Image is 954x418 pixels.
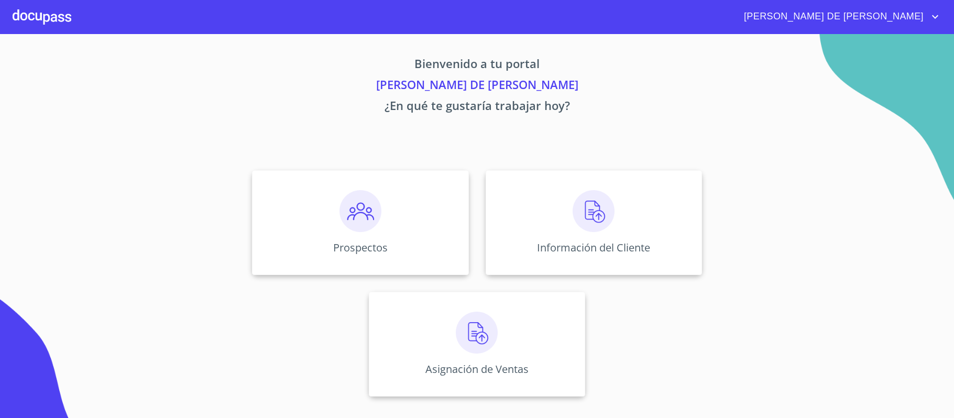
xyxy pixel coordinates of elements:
p: Asignación de Ventas [425,362,529,376]
p: ¿En qué te gustaría trabajar hoy? [155,97,800,118]
p: Prospectos [333,240,388,255]
p: Información del Cliente [537,240,650,255]
img: prospectos.png [339,190,381,232]
p: [PERSON_NAME] DE [PERSON_NAME] [155,76,800,97]
img: carga.png [456,312,498,354]
button: account of current user [736,8,941,25]
img: carga.png [573,190,615,232]
p: Bienvenido a tu portal [155,55,800,76]
span: [PERSON_NAME] DE [PERSON_NAME] [736,8,929,25]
